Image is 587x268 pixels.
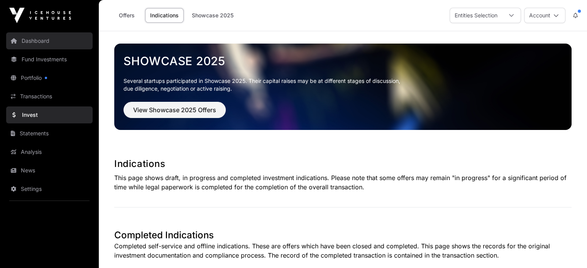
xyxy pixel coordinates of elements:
[114,44,572,130] img: Showcase 2025
[6,69,93,86] a: Portfolio
[6,88,93,105] a: Transactions
[6,180,93,197] a: Settings
[524,8,565,23] button: Account
[6,125,93,142] a: Statements
[133,105,216,115] span: View Showcase 2025 Offers
[145,8,184,23] a: Indications
[114,241,572,260] p: Completed self-service and offline indications. These are offers which have been closed and compl...
[123,54,562,68] a: Showcase 2025
[114,173,572,192] p: This page shows draft, in progress and completed investment indications. Please note that some of...
[6,162,93,179] a: News
[6,32,93,49] a: Dashboard
[9,8,71,23] img: Icehouse Ventures Logo
[6,106,93,123] a: Invest
[548,231,587,268] iframe: Chat Widget
[123,110,226,117] a: View Showcase 2025 Offers
[123,102,226,118] button: View Showcase 2025 Offers
[123,77,562,93] p: Several startups participated in Showcase 2025. Their capital raises may be at different stages o...
[111,8,142,23] a: Offers
[6,51,93,68] a: Fund Investments
[114,158,572,170] h1: Indications
[114,229,572,241] h1: Completed Indications
[6,143,93,160] a: Analysis
[450,8,502,23] div: Entities Selection
[187,8,239,23] a: Showcase 2025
